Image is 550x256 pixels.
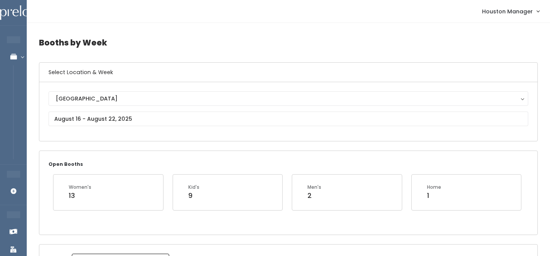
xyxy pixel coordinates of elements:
[69,184,91,191] div: Women's
[427,184,441,191] div: Home
[49,91,528,106] button: [GEOGRAPHIC_DATA]
[307,184,321,191] div: Men's
[427,191,441,201] div: 1
[49,161,83,167] small: Open Booths
[188,191,199,201] div: 9
[49,112,528,126] input: August 16 - August 22, 2025
[482,7,533,16] span: Houston Manager
[307,191,321,201] div: 2
[69,191,91,201] div: 13
[474,3,547,19] a: Houston Manager
[188,184,199,191] div: Kid's
[39,32,538,53] h4: Booths by Week
[39,63,537,82] h6: Select Location & Week
[56,94,521,103] div: [GEOGRAPHIC_DATA]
